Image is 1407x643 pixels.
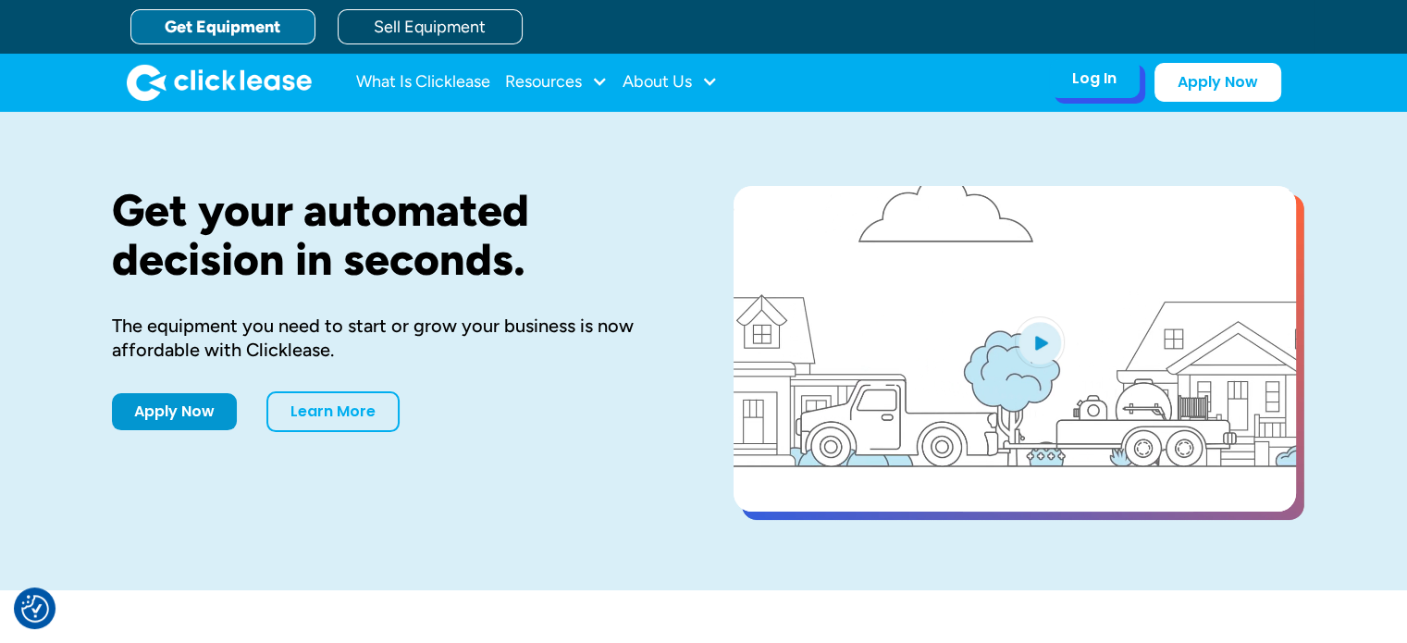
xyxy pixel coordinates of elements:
a: Get Equipment [130,9,315,44]
div: Resources [505,64,608,101]
h1: Get your automated decision in seconds. [112,186,674,284]
a: Learn More [266,391,400,432]
div: About Us [623,64,718,101]
img: Clicklease logo [127,64,312,101]
div: The equipment you need to start or grow your business is now affordable with Clicklease. [112,314,674,362]
a: What Is Clicklease [356,64,490,101]
a: Apply Now [1154,63,1281,102]
button: Consent Preferences [21,595,49,623]
img: Blue play button logo on a light blue circular background [1015,316,1065,368]
div: Log In [1072,69,1117,88]
a: home [127,64,312,101]
a: open lightbox [734,186,1296,512]
a: Sell Equipment [338,9,523,44]
a: Apply Now [112,393,237,430]
img: Revisit consent button [21,595,49,623]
